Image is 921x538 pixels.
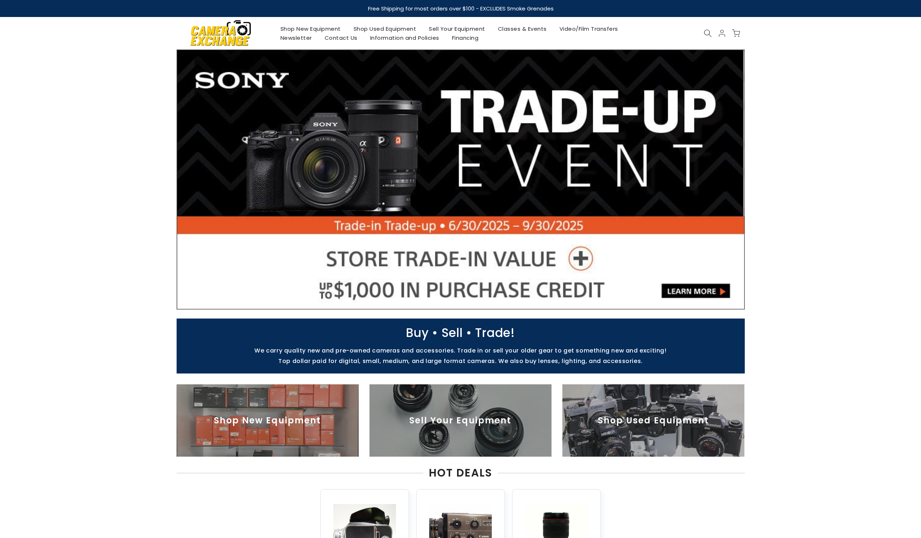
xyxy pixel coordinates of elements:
p: Top dollar paid for digital, small, medium, and large format cameras. We also buy lenses, lightin... [173,358,748,364]
li: Page dot 1 [440,298,444,302]
a: Newsletter [274,33,318,42]
li: Page dot 5 [470,298,474,302]
a: Shop New Equipment [274,24,347,33]
a: Classes & Events [491,24,553,33]
span: HOT DEALS [423,467,498,478]
p: We carry quality new and pre-owned cameras and accessories. Trade in or sell your older gear to g... [173,347,748,354]
li: Page dot 3 [455,298,459,302]
a: Shop Used Equipment [347,24,423,33]
li: Page dot 6 [478,298,482,302]
p: Buy • Sell • Trade! [173,329,748,336]
a: Financing [445,33,485,42]
a: Contact Us [318,33,364,42]
li: Page dot 4 [462,298,466,302]
a: Sell Your Equipment [423,24,492,33]
strong: Free Shipping for most orders over $100 - EXCLUDES Smoke Grenades [368,5,553,12]
a: Video/Film Transfers [553,24,624,33]
a: Information and Policies [364,33,445,42]
li: Page dot 2 [447,298,451,302]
